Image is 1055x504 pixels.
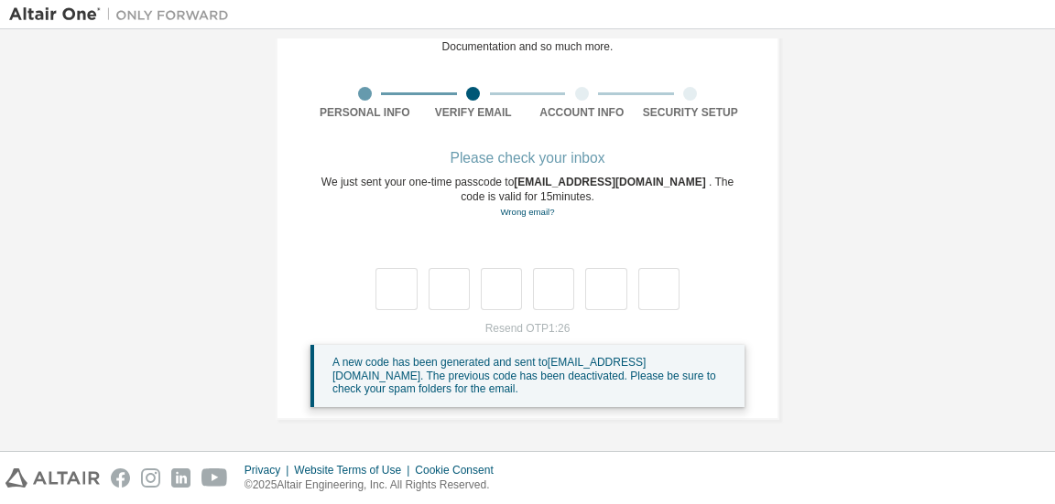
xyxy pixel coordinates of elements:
img: youtube.svg [201,468,228,488]
div: Please check your inbox [310,153,745,164]
div: Personal Info [310,105,419,120]
div: Security Setup [636,105,745,120]
p: © 2025 Altair Engineering, Inc. All Rights Reserved. [245,477,505,493]
span: A new code has been generated and sent to [EMAIL_ADDRESS][DOMAIN_NAME] . The previous code has be... [332,356,716,395]
div: Verify Email [419,105,528,120]
div: For Free Trials, Licenses, Downloads, Learning & Documentation and so much more. [408,25,648,54]
div: Account Info [527,105,636,120]
img: linkedin.svg [171,468,190,488]
img: Altair One [9,5,238,24]
a: Go back to the registration form [500,207,554,217]
img: instagram.svg [141,468,160,488]
img: facebook.svg [111,468,130,488]
div: We just sent your one-time passcode to . The code is valid for 15 minutes. [310,175,745,220]
img: altair_logo.svg [5,468,100,488]
div: Cookie Consent [415,463,504,477]
div: Website Terms of Use [294,463,415,477]
div: Privacy [245,463,294,477]
span: [EMAIL_ADDRESS][DOMAIN_NAME] [514,176,709,188]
